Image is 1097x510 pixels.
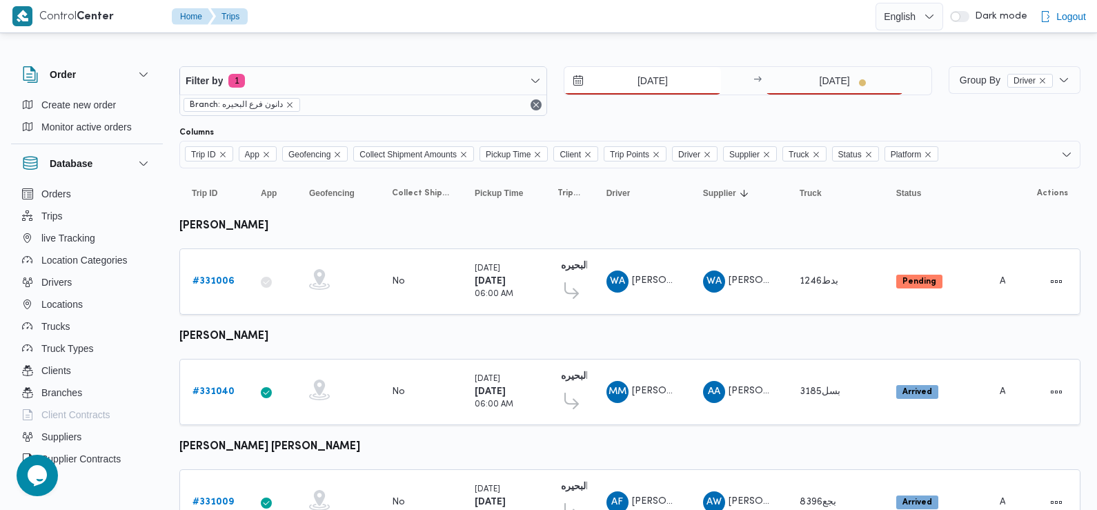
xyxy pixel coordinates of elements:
[41,362,71,379] span: Clients
[1056,8,1086,25] span: Logout
[459,150,468,159] button: Remove Collect Shipment Amounts from selection in this group
[561,262,630,271] b: دانون فرع البحيره
[41,252,128,268] span: Location Categories
[288,147,330,162] span: Geofencing
[812,150,820,159] button: Remove Truck from selection in this group
[41,384,82,401] span: Branches
[12,6,32,26] img: X8yXhbKr1z7QwAAAABJRU5ErkJggg==
[50,155,92,172] h3: Database
[41,274,72,291] span: Drivers
[1061,149,1072,160] button: Open list of options
[486,147,531,162] span: Pickup Time
[469,182,538,204] button: Pickup Time
[533,150,542,159] button: Remove Pickup Time from selection in this group
[309,188,355,199] span: Geofencing
[192,384,235,400] a: #331040
[969,11,1027,22] span: Dark mode
[14,455,58,496] iframe: chat widget
[1007,74,1053,88] span: Driver
[17,426,157,448] button: Suppliers
[22,155,152,172] button: Database
[729,147,760,162] span: Supplier
[766,67,903,95] input: Press the down key to open a popover containing a calendar.
[282,146,348,161] span: Geofencing
[729,276,807,285] span: [PERSON_NAME]
[192,188,217,199] span: Trip ID
[703,150,711,159] button: Remove Driver from selection in this group
[561,482,630,491] b: دانون فرع البحيره
[41,97,116,113] span: Create new order
[41,473,76,489] span: Devices
[994,182,1005,204] button: Platform
[601,182,684,204] button: Driver
[17,382,157,404] button: Branches
[782,146,827,161] span: Truck
[800,188,822,199] span: Truck
[17,183,157,205] button: Orders
[17,315,157,337] button: Trucks
[172,8,213,25] button: Home
[333,150,342,159] button: Remove Geofencing from selection in this group
[41,230,95,246] span: live Tracking
[1045,271,1067,293] button: Actions
[475,291,513,298] small: 06:00 AM
[884,146,939,161] span: Platform
[609,381,626,403] span: MM
[22,66,152,83] button: Order
[17,227,157,249] button: live Tracking
[896,385,938,399] span: Arrived
[192,387,235,396] b: # 331040
[17,404,157,426] button: Client Contracts
[924,150,932,159] button: Remove Platform from selection in this group
[838,147,862,162] span: Status
[606,188,631,199] span: Driver
[219,150,227,159] button: Remove Trip ID from selection in this group
[191,147,216,162] span: Trip ID
[255,182,290,204] button: App
[17,293,157,315] button: Locations
[678,147,700,162] span: Driver
[902,388,932,396] b: Arrived
[960,75,1053,86] span: Group By Driver
[729,386,807,395] span: [PERSON_NAME]
[17,271,157,293] button: Drivers
[184,98,300,112] span: Branch: دانون فرع البحيره
[180,67,546,95] button: Filter by1 active filters
[606,271,629,293] div: Wlaid Ahmad Mahmood Alamsairi
[41,296,83,313] span: Locations
[11,183,163,482] div: Database
[891,182,980,204] button: Status
[794,182,877,204] button: Truck
[179,221,268,231] b: [PERSON_NAME]
[304,182,373,204] button: Geofencing
[17,337,157,360] button: Truck Types
[245,147,259,162] span: App
[17,94,157,116] button: Create new order
[186,182,241,204] button: Trip ID
[902,498,932,507] b: Arrived
[475,498,506,507] b: [DATE]
[17,249,157,271] button: Location Categories
[553,146,598,161] span: Client
[475,375,500,383] small: [DATE]
[564,67,721,95] input: Press the down key to open a popover containing a calendar.
[1000,387,1029,396] span: Admin
[475,188,523,199] span: Pickup Time
[192,498,234,507] b: # 331009
[762,150,771,159] button: Remove Supplier from selection in this group
[632,276,711,285] span: [PERSON_NAME]
[210,8,248,25] button: Trips
[1000,498,1029,507] span: Admin
[708,381,720,403] span: AA
[528,97,544,113] button: Remove
[561,372,630,381] b: دانون فرع البحيره
[480,146,548,161] span: Pickup Time
[949,66,1080,94] button: Group ByDriverremove selected entity
[703,188,736,199] span: Supplier; Sorted in descending order
[584,150,592,159] button: Remove Client from selection in this group
[753,76,762,86] div: →
[475,277,506,286] b: [DATE]
[353,146,474,161] span: Collect Shipment Amounts
[77,12,114,22] b: Center
[262,150,270,159] button: Remove App from selection in this group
